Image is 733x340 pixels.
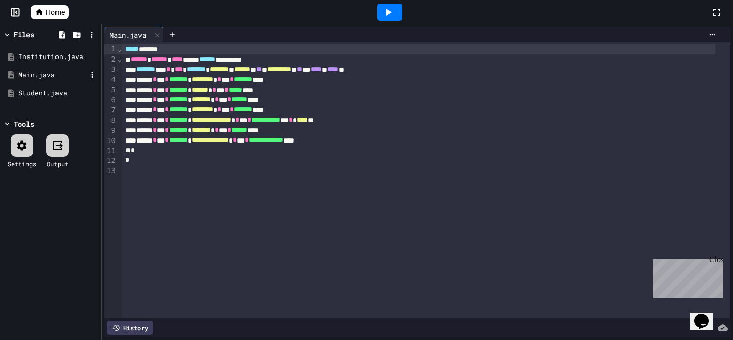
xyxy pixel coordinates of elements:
div: Student.java [18,88,98,98]
iframe: chat widget [649,255,723,298]
div: Main.java [104,30,151,40]
div: 9 [104,126,117,136]
iframe: chat widget [690,299,723,330]
div: 11 [104,146,117,156]
div: 1 [104,44,117,54]
div: Files [14,29,34,40]
div: 10 [104,136,117,146]
div: Chat with us now!Close [4,4,70,65]
div: Main.java [18,70,87,80]
div: 5 [104,85,117,95]
div: History [107,321,153,335]
div: Main.java [104,27,164,42]
div: 2 [104,54,117,65]
div: 3 [104,65,117,75]
div: Institution.java [18,52,98,62]
div: 8 [104,116,117,126]
div: Settings [8,159,36,168]
div: Tools [14,119,34,129]
div: Output [47,159,68,168]
span: Fold line [117,45,122,53]
div: 13 [104,166,117,176]
span: Home [46,7,65,17]
span: Fold line [117,55,122,63]
div: 12 [104,156,117,166]
div: 4 [104,75,117,85]
a: Home [31,5,69,19]
div: 6 [104,95,117,105]
div: 7 [104,105,117,116]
